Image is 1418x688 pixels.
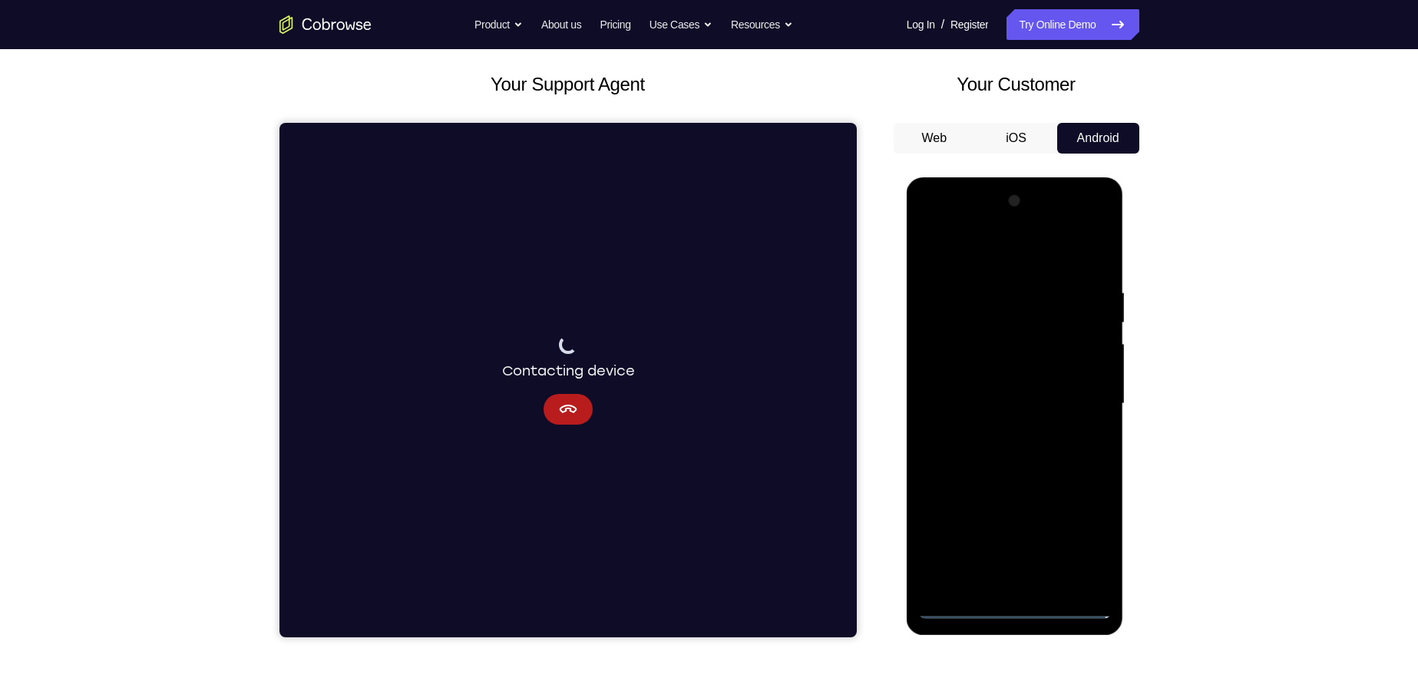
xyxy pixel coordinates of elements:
[279,15,372,34] a: Go to the home page
[279,71,857,98] h2: Your Support Agent
[1057,123,1139,154] button: Android
[541,9,581,40] a: About us
[975,123,1057,154] button: iOS
[731,9,793,40] button: Resources
[474,9,523,40] button: Product
[600,9,630,40] a: Pricing
[950,9,988,40] a: Register
[650,9,712,40] button: Use Cases
[894,71,1139,98] h2: Your Customer
[279,123,857,637] iframe: Agent
[1006,9,1139,40] a: Try Online Demo
[941,15,944,34] span: /
[907,9,935,40] a: Log In
[894,123,976,154] button: Web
